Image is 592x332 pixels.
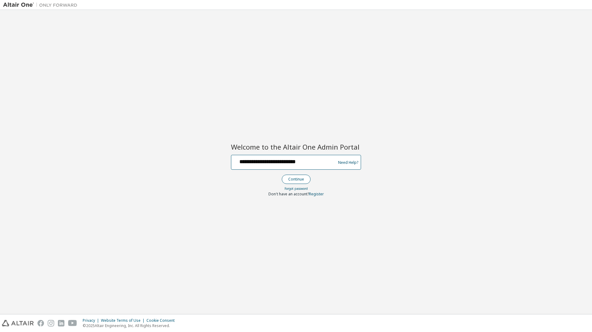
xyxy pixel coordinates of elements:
div: Privacy [83,318,101,323]
img: linkedin.svg [58,320,64,326]
a: Forgot password [285,186,308,191]
button: Continue [282,175,311,184]
span: Don't have an account? [268,191,309,197]
div: Cookie Consent [146,318,178,323]
a: Register [309,191,324,197]
img: youtube.svg [68,320,77,326]
p: © 2025 Altair Engineering, Inc. All Rights Reserved. [83,323,178,328]
img: facebook.svg [37,320,44,326]
h2: Welcome to the Altair One Admin Portal [231,143,361,151]
div: Website Terms of Use [101,318,146,323]
img: altair_logo.svg [2,320,34,326]
img: instagram.svg [48,320,54,326]
img: Altair One [3,2,81,8]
